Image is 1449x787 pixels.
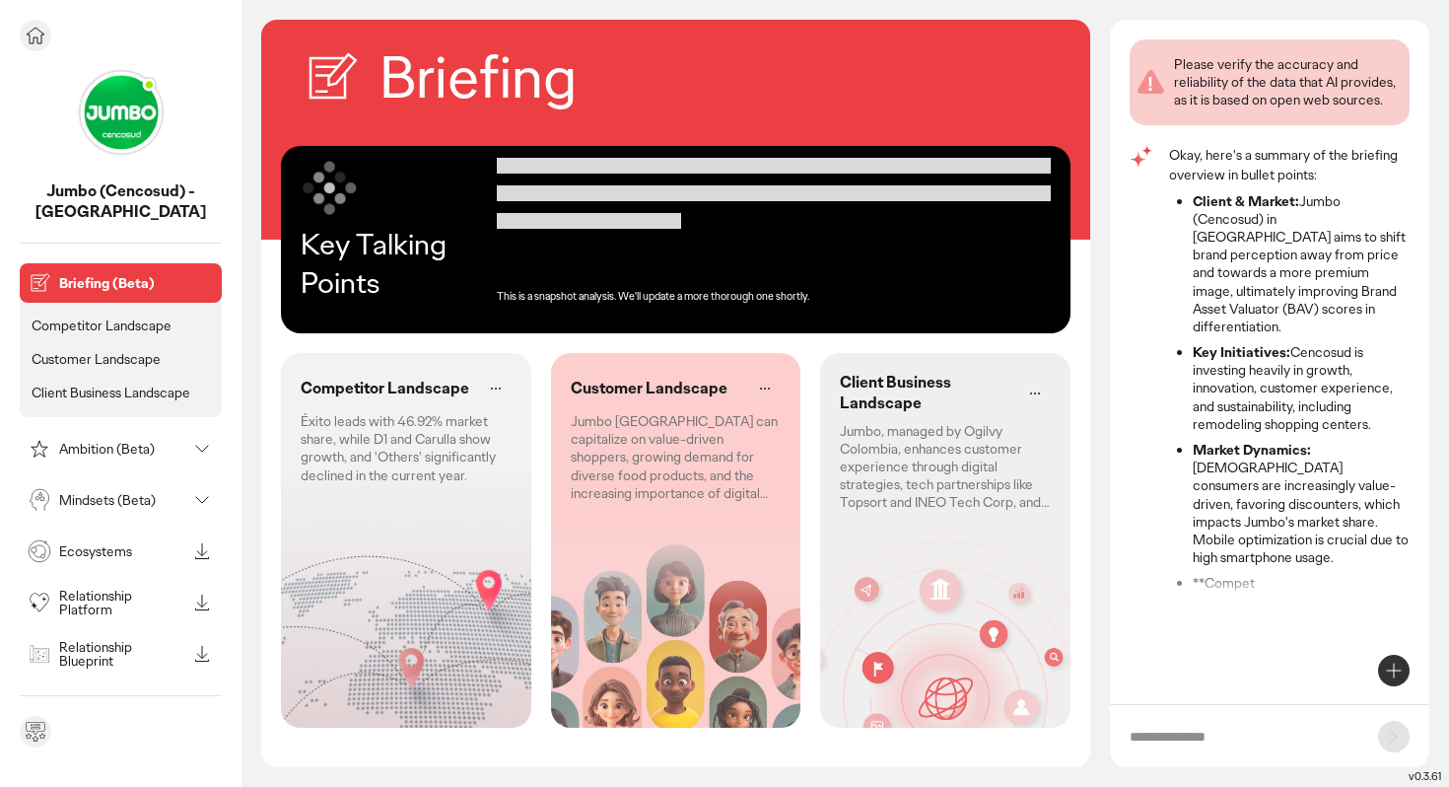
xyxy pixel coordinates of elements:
p: This is a snapshot analysis. We'll update a more thorough one shortly. [497,290,809,302]
p: Customer Landscape [571,379,727,399]
p: Ecosystems [59,544,186,558]
p: Customer Landscape [32,350,161,368]
p: Relationship Platform [59,589,186,616]
li: Jumbo (Cencosud) in [GEOGRAPHIC_DATA] aims to shift brand perception away from price and towards ... [1193,192,1410,336]
p: Jumbo (Cencosud) - Colombia [20,181,222,223]
p: Jumbo [GEOGRAPHIC_DATA] can capitalize on value-driven shoppers, growing demand for diverse food ... [571,412,782,502]
p: Key Talking Points [301,225,497,302]
img: project avatar [72,63,171,162]
li: [DEMOGRAPHIC_DATA] consumers are increasingly value-driven, favoring discounters, which impacts J... [1193,441,1410,566]
strong: Key Initiatives: [1193,343,1290,361]
p: Competitor Landscape [32,317,172,334]
p: Competitor Landscape [301,379,469,399]
li: Cencosud is investing heavily in growth, innovation, customer experience, and sustainability, inc... [1193,343,1410,433]
div: Please verify the accuracy and reliability of the data that AI provides, as it is based on open w... [1174,55,1402,109]
p: Ambition (Beta) [59,442,186,456]
p: Client Business Landscape [840,373,1011,414]
p: Relationship Blueprint [59,640,186,668]
p: Okay, here's a summary of the briefing overview in bullet points: [1169,145,1410,184]
strong: Market Dynamics: [1193,441,1311,459]
p: Éxito leads with 46.92% market share, while D1 and Carulla show growth, and 'Others' significantl... [301,412,512,484]
img: symbol [301,158,360,217]
strong: Client & Market: [1193,192,1299,210]
div: Send feedback [20,716,51,748]
p: Client Business Landscape [32,384,190,401]
p: Jumbo, managed by Ogilvy Colombia, enhances customer experience through digital strategies, tech ... [840,422,1051,512]
p: Briefing (Beta) [59,276,214,290]
p: Mindsets (Beta) [59,493,186,507]
h2: Briefing [379,39,577,116]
